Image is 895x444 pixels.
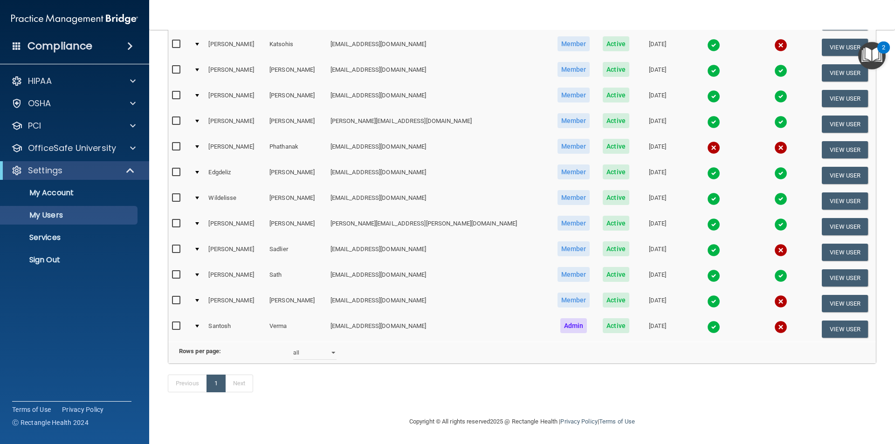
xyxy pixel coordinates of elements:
[205,60,266,86] td: [PERSON_NAME]
[558,190,590,205] span: Member
[603,36,629,51] span: Active
[6,211,133,220] p: My Users
[635,265,680,291] td: [DATE]
[707,321,720,334] img: tick.e7d51cea.svg
[822,218,868,235] button: View User
[327,137,551,163] td: [EMAIL_ADDRESS][DOMAIN_NAME]
[599,418,635,425] a: Terms of Use
[266,291,327,316] td: [PERSON_NAME]
[635,86,680,111] td: [DATE]
[822,192,868,210] button: View User
[560,318,587,333] span: Admin
[635,111,680,137] td: [DATE]
[558,216,590,231] span: Member
[560,418,597,425] a: Privacy Policy
[28,120,41,131] p: PCI
[327,239,551,265] td: [EMAIL_ADDRESS][DOMAIN_NAME]
[266,188,327,214] td: [PERSON_NAME]
[774,192,787,205] img: tick.e7d51cea.svg
[352,407,692,437] div: Copyright © All rights reserved 2025 @ Rectangle Health | |
[635,163,680,188] td: [DATE]
[205,111,266,137] td: [PERSON_NAME]
[707,167,720,180] img: tick.e7d51cea.svg
[11,75,136,87] a: HIPAA
[774,64,787,77] img: tick.e7d51cea.svg
[774,167,787,180] img: tick.e7d51cea.svg
[635,34,680,60] td: [DATE]
[28,143,116,154] p: OfficeSafe University
[266,316,327,342] td: Verma
[327,291,551,316] td: [EMAIL_ADDRESS][DOMAIN_NAME]
[11,143,136,154] a: OfficeSafe University
[635,60,680,86] td: [DATE]
[327,188,551,214] td: [EMAIL_ADDRESS][DOMAIN_NAME]
[205,34,266,60] td: [PERSON_NAME]
[603,88,629,102] span: Active
[327,34,551,60] td: [EMAIL_ADDRESS][DOMAIN_NAME]
[635,316,680,342] td: [DATE]
[822,244,868,261] button: View User
[822,90,868,107] button: View User
[207,375,226,392] a: 1
[205,163,266,188] td: Edgdeliz
[635,291,680,316] td: [DATE]
[327,163,551,188] td: [EMAIL_ADDRESS][DOMAIN_NAME]
[327,86,551,111] td: [EMAIL_ADDRESS][DOMAIN_NAME]
[6,233,133,242] p: Services
[882,48,885,60] div: 2
[12,418,89,427] span: Ⓒ Rectangle Health 2024
[266,214,327,239] td: [PERSON_NAME]
[774,116,787,129] img: tick.e7d51cea.svg
[822,116,868,133] button: View User
[635,137,680,163] td: [DATE]
[774,244,787,257] img: cross.ca9f0e7f.svg
[707,295,720,308] img: tick.e7d51cea.svg
[707,244,720,257] img: tick.e7d51cea.svg
[707,269,720,282] img: tick.e7d51cea.svg
[205,265,266,291] td: [PERSON_NAME]
[558,293,590,307] span: Member
[266,137,327,163] td: Phathanak
[205,188,266,214] td: Wildelisse
[822,321,868,338] button: View User
[11,98,136,109] a: OSHA
[603,216,629,231] span: Active
[205,86,266,111] td: [PERSON_NAME]
[822,39,868,56] button: View User
[822,295,868,312] button: View User
[266,239,327,265] td: Sadlier
[822,269,868,287] button: View User
[205,214,266,239] td: [PERSON_NAME]
[266,86,327,111] td: [PERSON_NAME]
[822,141,868,158] button: View User
[558,241,590,256] span: Member
[327,111,551,137] td: [PERSON_NAME][EMAIL_ADDRESS][DOMAIN_NAME]
[603,164,629,179] span: Active
[11,165,135,176] a: Settings
[266,111,327,137] td: [PERSON_NAME]
[774,90,787,103] img: tick.e7d51cea.svg
[179,348,221,355] b: Rows per page:
[603,267,629,282] span: Active
[205,137,266,163] td: [PERSON_NAME]
[266,265,327,291] td: Sath
[707,64,720,77] img: tick.e7d51cea.svg
[327,60,551,86] td: [EMAIL_ADDRESS][DOMAIN_NAME]
[734,378,884,415] iframe: Drift Widget Chat Controller
[822,64,868,82] button: View User
[28,40,92,53] h4: Compliance
[858,42,886,69] button: Open Resource Center, 2 new notifications
[774,269,787,282] img: tick.e7d51cea.svg
[28,98,51,109] p: OSHA
[774,39,787,52] img: cross.ca9f0e7f.svg
[603,293,629,307] span: Active
[558,88,590,102] span: Member
[558,267,590,282] span: Member
[205,239,266,265] td: [PERSON_NAME]
[558,62,590,77] span: Member
[205,316,266,342] td: Santosh
[635,239,680,265] td: [DATE]
[603,139,629,154] span: Active
[707,141,720,154] img: cross.ca9f0e7f.svg
[558,139,590,154] span: Member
